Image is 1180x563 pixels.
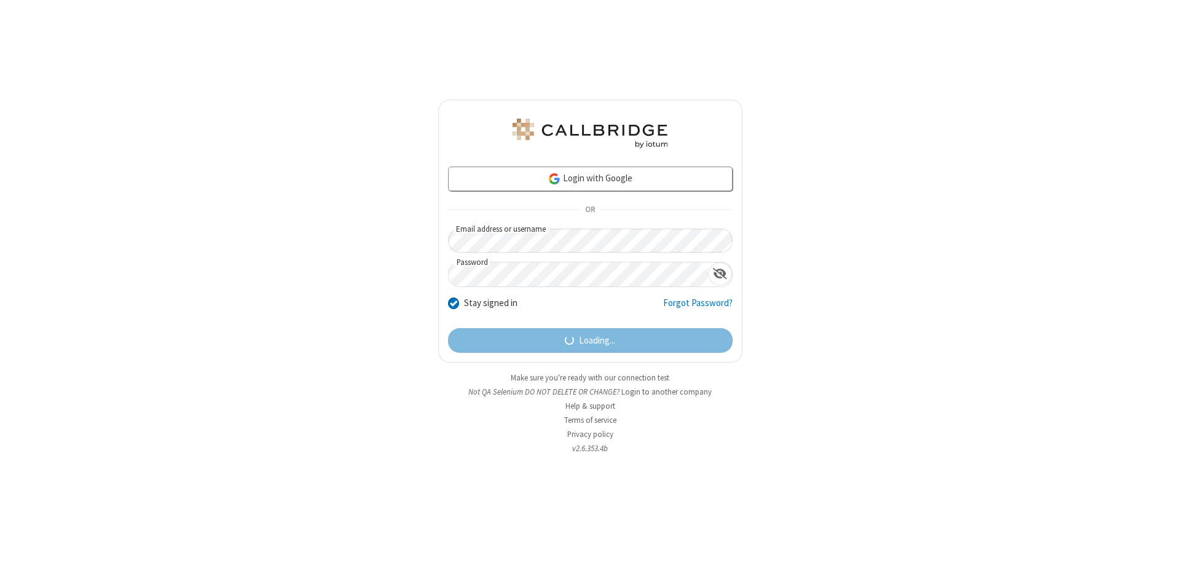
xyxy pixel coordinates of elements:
button: Loading... [448,328,733,353]
span: Loading... [579,334,615,348]
button: Login to another company [621,386,712,398]
li: v2.6.353.4b [438,443,742,454]
a: Make sure you're ready with our connection test [511,372,669,383]
a: Login with Google [448,167,733,191]
li: Not QA Selenium DO NOT DELETE OR CHANGE? [438,386,742,398]
input: Password [449,262,708,286]
a: Privacy policy [567,429,613,439]
a: Forgot Password? [663,296,733,320]
a: Help & support [565,401,615,411]
div: Show password [708,262,732,285]
img: QA Selenium DO NOT DELETE OR CHANGE [510,119,670,148]
a: Terms of service [564,415,616,425]
label: Stay signed in [464,296,517,310]
img: google-icon.png [548,172,561,186]
span: OR [580,202,600,219]
input: Email address or username [448,229,733,253]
